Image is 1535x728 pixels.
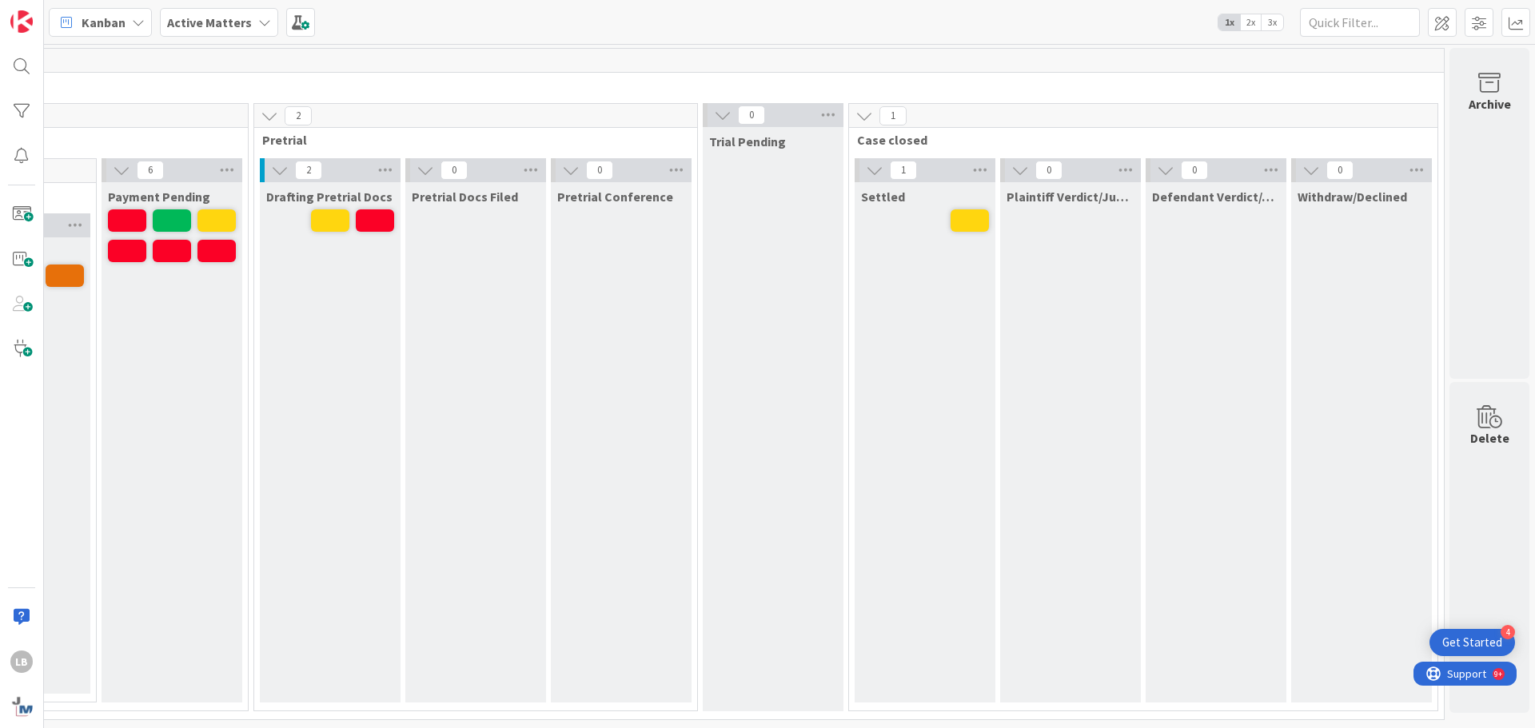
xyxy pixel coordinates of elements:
span: Pretrial Docs Filed [412,189,518,205]
span: Drafting Pretrial Docs [266,189,393,205]
span: 0 [586,161,613,180]
span: 1 [890,161,917,180]
span: 2x [1240,14,1262,30]
div: Open Get Started checklist, remaining modules: 4 [1429,629,1515,656]
div: Delete [1470,428,1509,448]
span: 2 [285,106,312,125]
span: 0 [738,105,765,125]
span: 0 [1326,161,1354,180]
span: Plaintiff Verdict/Judgment [1007,189,1134,205]
span: Support [34,2,73,22]
div: LB [10,650,33,673]
span: 1 [879,106,907,125]
span: 6 [137,161,164,180]
span: Settled [861,189,905,205]
span: Defendant Verdict/Judgment [1152,189,1280,205]
div: Archive [1469,94,1511,113]
span: 0 [1035,161,1063,180]
img: avatar [10,695,33,718]
input: Quick Filter... [1300,8,1420,37]
div: 4 [1501,625,1515,639]
span: Payment Pending [108,189,210,205]
div: 9+ [81,6,89,19]
b: Active Matters [167,14,252,30]
span: Case closed [857,132,1417,148]
span: Pretrial [262,132,677,148]
span: Trial Pending [709,133,786,149]
span: Withdraw/Declined [1298,189,1407,205]
span: 0 [441,161,468,180]
span: Kanban [82,13,126,32]
div: Get Started [1442,635,1502,650]
span: 3x [1262,14,1283,30]
span: 2 [295,161,322,180]
span: 0 [1181,161,1208,180]
span: 1x [1218,14,1240,30]
span: Pretrial Conference [557,189,673,205]
img: Visit kanbanzone.com [10,10,33,33]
